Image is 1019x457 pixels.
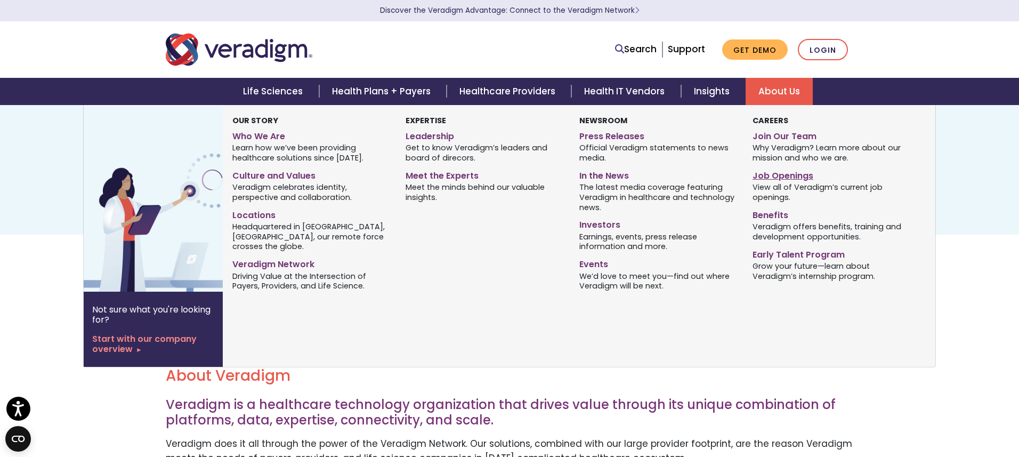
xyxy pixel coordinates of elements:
[232,270,390,291] span: Driving Value at the Intersection of Payers, Providers, and Life Science.
[579,182,737,213] span: The latest media coverage featuring Veradigm in healthcare and technology news.
[635,5,640,15] span: Learn More
[406,115,446,126] strong: Expertise
[5,426,31,452] button: Open CMP widget
[166,32,312,67] img: Veradigm logo
[232,182,390,203] span: Veradigm celebrates identity, perspective and collaboration.
[814,380,1006,444] iframe: Drift Chat Widget
[753,260,910,281] span: Grow your future—learn about Veradigm’s internship program.
[166,367,853,385] h2: About Veradigm
[722,39,788,60] a: Get Demo
[753,142,910,163] span: Why Veradigm? Learn more about our mission and who we are.
[84,105,255,292] img: Vector image of Veradigm’s Story
[406,166,563,182] a: Meet the Experts
[406,127,563,142] a: Leadership
[579,115,627,126] strong: Newsroom
[579,255,737,270] a: Events
[579,127,737,142] a: Press Releases
[579,231,737,252] span: Earnings, events, press release information and more.
[753,127,910,142] a: Join Our Team
[753,182,910,203] span: View all of Veradigm’s current job openings.
[92,304,214,325] p: Not sure what you're looking for?
[753,166,910,182] a: Job Openings
[579,142,737,163] span: Official Veradigm statements to news media.
[232,221,390,252] span: Headquartered in [GEOGRAPHIC_DATA], [GEOGRAPHIC_DATA], our remote force crosses the globe.
[406,142,563,163] span: Get to know Veradigm’s leaders and board of direcors.
[230,78,319,105] a: Life Sciences
[746,78,813,105] a: About Us
[579,215,737,231] a: Investors
[753,245,910,261] a: Early Talent Program
[579,270,737,291] span: We’d love to meet you—find out where Veradigm will be next.
[232,115,278,126] strong: Our Story
[232,206,390,221] a: Locations
[753,115,788,126] strong: Careers
[92,334,214,354] a: Start with our company overview
[668,43,705,55] a: Support
[753,221,910,242] span: Veradigm offers benefits, training and development opportunities.
[753,206,910,221] a: Benefits
[681,78,746,105] a: Insights
[380,5,640,15] a: Discover the Veradigm Advantage: Connect to the Veradigm NetworkLearn More
[319,78,447,105] a: Health Plans + Payers
[447,78,571,105] a: Healthcare Providers
[579,166,737,182] a: In the News
[406,182,563,203] span: Meet the minds behind our valuable insights.
[232,127,390,142] a: Who We Are
[166,397,853,428] h3: Veradigm is a healthcare technology organization that drives value through its unique combination...
[232,255,390,270] a: Veradigm Network
[615,42,657,57] a: Search
[798,39,848,61] a: Login
[232,166,390,182] a: Culture and Values
[232,142,390,163] span: Learn how we’ve been providing healthcare solutions since [DATE].
[571,78,681,105] a: Health IT Vendors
